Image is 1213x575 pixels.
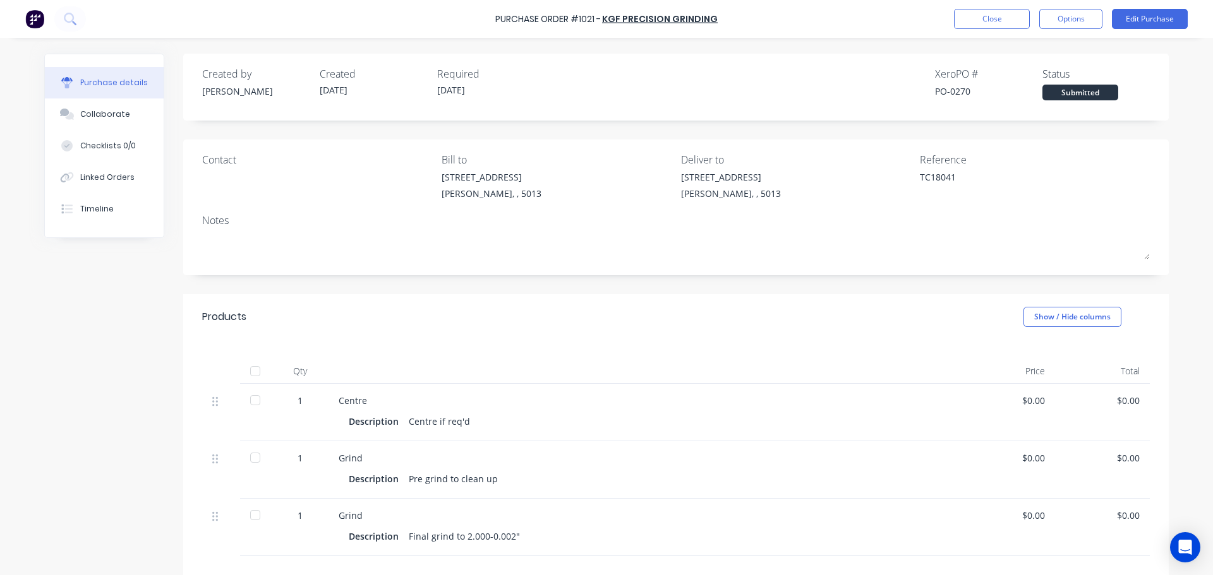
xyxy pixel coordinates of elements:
[339,451,950,465] div: Grind
[970,451,1045,465] div: $0.00
[80,203,114,215] div: Timeline
[920,152,1150,167] div: Reference
[409,412,470,430] div: Centre if req'd
[80,77,148,88] div: Purchase details
[681,170,781,184] div: [STREET_ADDRESS]
[920,170,1078,199] textarea: TC18041
[935,85,1042,98] div: PO-0270
[202,309,246,324] div: Products
[1170,532,1200,562] div: Open Intercom Messenger
[202,85,310,98] div: [PERSON_NAME]
[442,187,541,200] div: [PERSON_NAME], , 5013
[349,412,409,430] div: Description
[1042,85,1118,100] div: Submitted
[437,66,545,81] div: Required
[1055,359,1150,384] div: Total
[1065,509,1140,522] div: $0.00
[1065,451,1140,465] div: $0.00
[409,527,520,545] div: Final grind to 2.000-0.002"
[202,213,1150,228] div: Notes
[1023,307,1121,327] button: Show / Hide columns
[320,66,427,81] div: Created
[282,451,318,465] div: 1
[80,109,130,120] div: Collaborate
[202,66,310,81] div: Created by
[1112,9,1188,29] button: Edit Purchase
[1042,66,1150,81] div: Status
[602,13,718,25] a: KGF Precision Grinding
[339,509,950,522] div: Grind
[349,527,409,545] div: Description
[45,67,164,98] button: Purchase details
[45,162,164,193] button: Linked Orders
[681,152,911,167] div: Deliver to
[960,359,1055,384] div: Price
[954,9,1030,29] button: Close
[1065,394,1140,407] div: $0.00
[495,13,601,26] div: Purchase Order #1021 -
[442,152,672,167] div: Bill to
[80,140,136,151] div: Checklists 0/0
[282,394,318,407] div: 1
[409,470,498,488] div: Pre grind to clean up
[80,172,135,183] div: Linked Orders
[681,187,781,200] div: [PERSON_NAME], , 5013
[282,509,318,522] div: 1
[272,359,329,384] div: Qty
[339,394,950,407] div: Centre
[970,394,1045,407] div: $0.00
[349,470,409,488] div: Description
[45,193,164,225] button: Timeline
[25,9,44,28] img: Factory
[202,152,432,167] div: Contact
[970,509,1045,522] div: $0.00
[45,130,164,162] button: Checklists 0/0
[935,66,1042,81] div: Xero PO #
[45,98,164,130] button: Collaborate
[1039,9,1102,29] button: Options
[442,170,541,184] div: [STREET_ADDRESS]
